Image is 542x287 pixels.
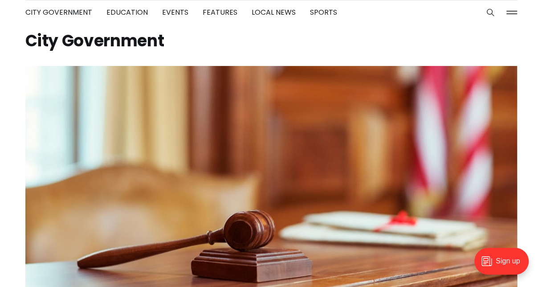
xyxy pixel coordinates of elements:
[484,6,497,19] button: Search this site
[25,7,92,17] a: City Government
[25,34,517,48] h1: City Government
[203,7,237,17] a: Features
[310,7,337,17] a: Sports
[106,7,148,17] a: Education
[467,243,542,287] iframe: portal-trigger
[162,7,188,17] a: Events
[252,7,296,17] a: Local News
